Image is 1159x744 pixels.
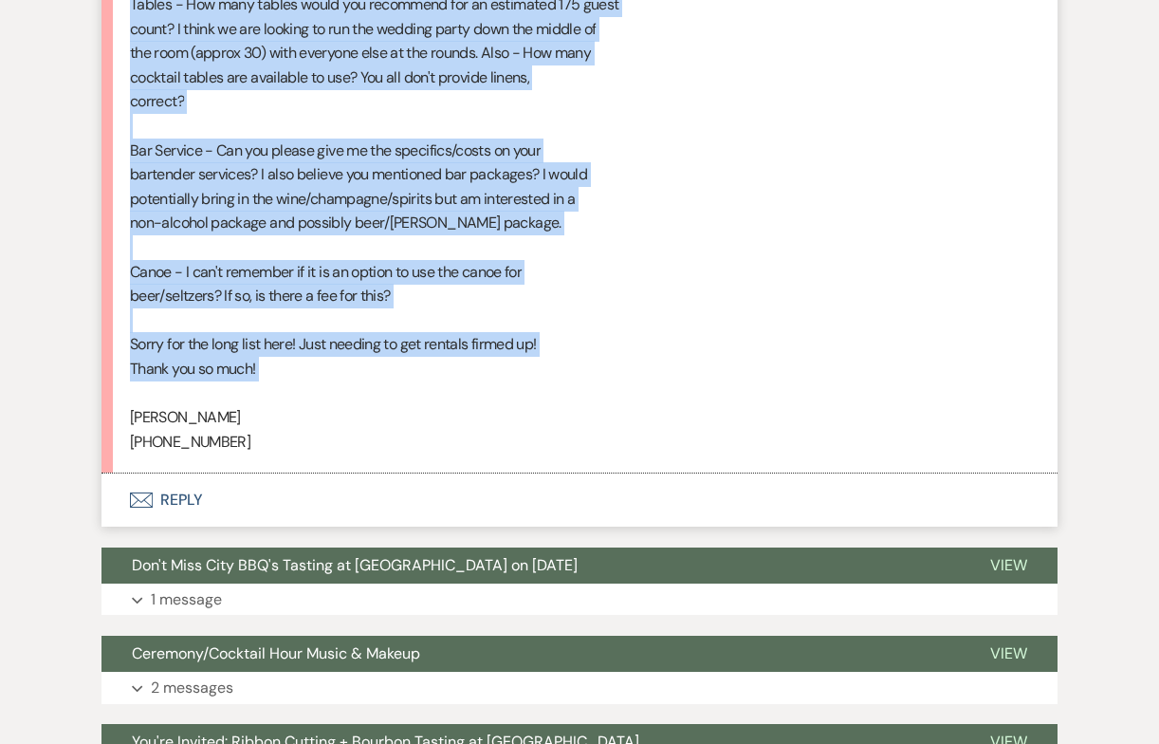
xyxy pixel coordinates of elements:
[101,672,1058,704] button: 2 messages
[132,555,578,575] span: Don't Miss City BBQ's Tasting at [GEOGRAPHIC_DATA] on [DATE]
[132,643,420,663] span: Ceremony/Cocktail Hour Music & Makeup
[151,676,233,700] p: 2 messages
[151,587,222,612] p: 1 message
[960,636,1058,672] button: View
[101,548,960,584] button: Don't Miss City BBQ's Tasting at [GEOGRAPHIC_DATA] on [DATE]
[101,636,960,672] button: Ceremony/Cocktail Hour Music & Makeup
[990,643,1027,663] span: View
[101,474,1058,527] button: Reply
[960,548,1058,584] button: View
[990,555,1027,575] span: View
[101,584,1058,616] button: 1 message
